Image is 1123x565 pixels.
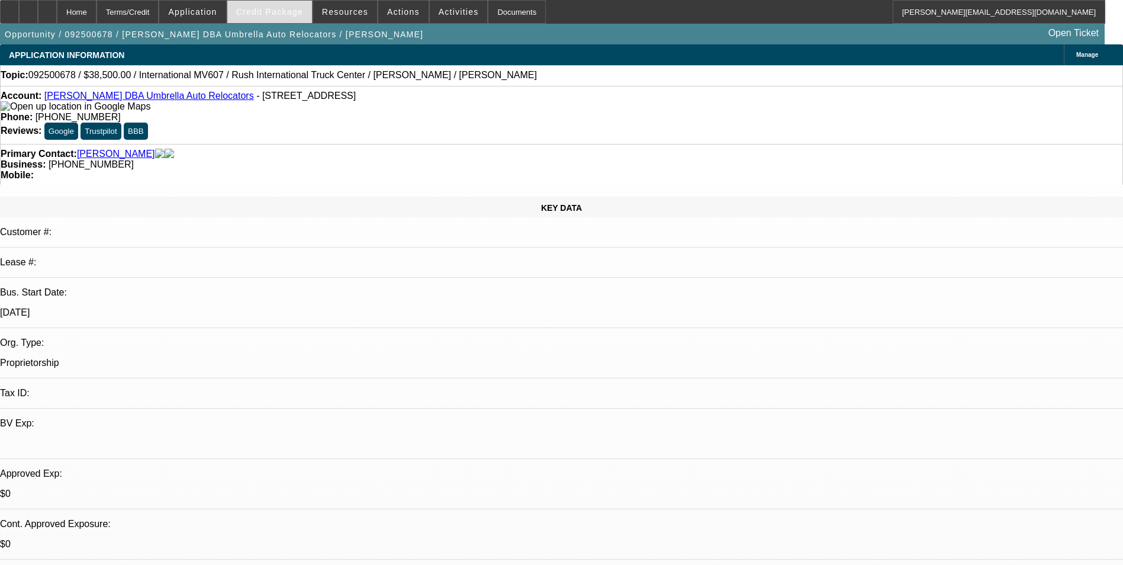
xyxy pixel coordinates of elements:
[168,7,217,17] span: Application
[1,70,28,81] strong: Topic:
[387,7,420,17] span: Actions
[5,30,423,39] span: Opportunity / 092500678 / [PERSON_NAME] DBA Umbrella Auto Relocators / [PERSON_NAME]
[28,70,537,81] span: 092500678 / $38,500.00 / International MV607 / Rush International Truck Center / [PERSON_NAME] / ...
[155,149,165,159] img: facebook-icon.png
[36,112,121,122] span: [PHONE_NUMBER]
[1,91,41,101] strong: Account:
[236,7,303,17] span: Credit Package
[9,50,124,60] span: APPLICATION INFORMATION
[165,149,174,159] img: linkedin-icon.png
[1,126,41,136] strong: Reviews:
[77,149,155,159] a: [PERSON_NAME]
[124,123,148,140] button: BBB
[322,7,368,17] span: Resources
[1,159,46,169] strong: Business:
[1,101,150,112] img: Open up location in Google Maps
[313,1,377,23] button: Resources
[1076,52,1098,58] span: Manage
[256,91,356,101] span: - [STREET_ADDRESS]
[1,149,77,159] strong: Primary Contact:
[541,203,582,213] span: KEY DATA
[227,1,312,23] button: Credit Package
[49,159,134,169] span: [PHONE_NUMBER]
[159,1,226,23] button: Application
[44,91,254,101] a: [PERSON_NAME] DBA Umbrella Auto Relocators
[44,123,78,140] button: Google
[439,7,479,17] span: Activities
[430,1,488,23] button: Activities
[1,170,34,180] strong: Mobile:
[1,101,150,111] a: View Google Maps
[378,1,429,23] button: Actions
[1,112,33,122] strong: Phone:
[1044,23,1103,43] a: Open Ticket
[81,123,121,140] button: Trustpilot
